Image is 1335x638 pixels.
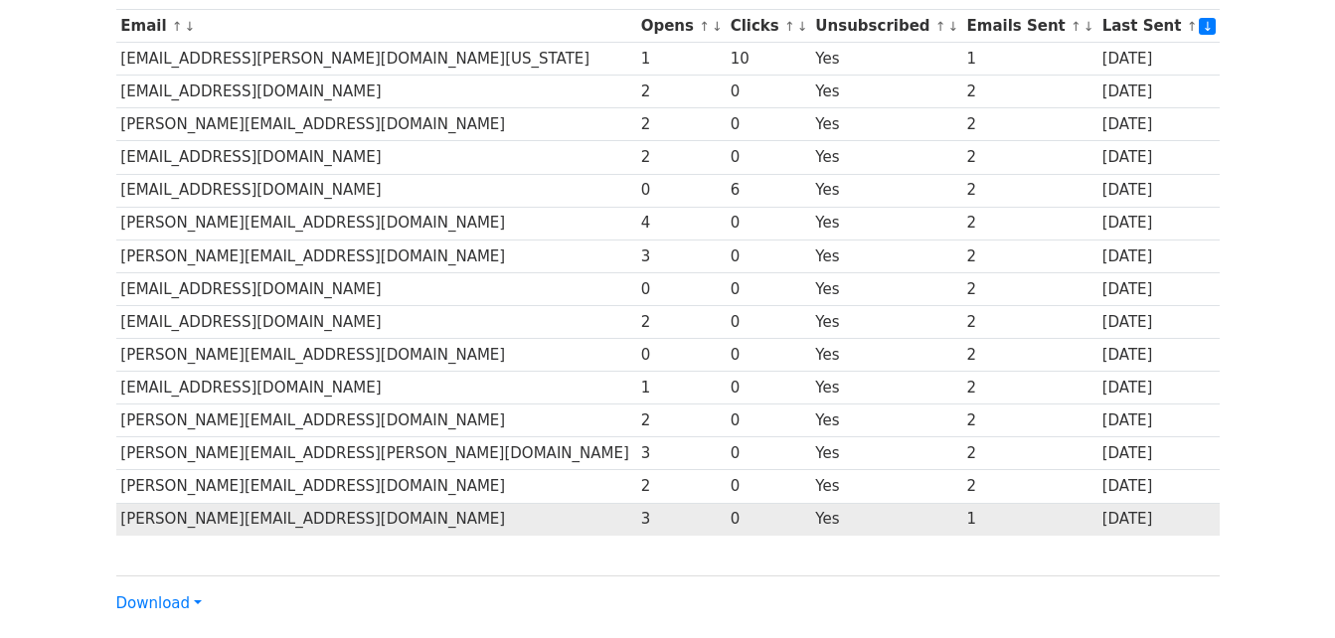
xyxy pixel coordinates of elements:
[811,272,962,305] td: Yes
[962,108,1097,141] td: 2
[948,19,959,34] a: ↓
[726,108,811,141] td: 0
[636,174,726,207] td: 0
[726,272,811,305] td: 0
[116,141,636,174] td: [EMAIL_ADDRESS][DOMAIN_NAME]
[811,404,962,437] td: Yes
[811,141,962,174] td: Yes
[185,19,196,34] a: ↓
[726,207,811,239] td: 0
[116,339,636,372] td: [PERSON_NAME][EMAIL_ADDRESS][DOMAIN_NAME]
[1236,543,1335,638] iframe: Chat Widget
[636,207,726,239] td: 4
[636,108,726,141] td: 2
[116,594,202,612] a: Download
[962,141,1097,174] td: 2
[726,10,811,43] th: Clicks
[726,239,811,272] td: 0
[1097,174,1220,207] td: [DATE]
[636,372,726,404] td: 1
[962,470,1097,503] td: 2
[811,503,962,536] td: Yes
[1187,19,1198,34] a: ↑
[811,239,962,272] td: Yes
[962,174,1097,207] td: 2
[636,437,726,470] td: 3
[726,43,811,76] td: 10
[726,339,811,372] td: 0
[797,19,808,34] a: ↓
[726,372,811,404] td: 0
[636,141,726,174] td: 2
[1097,207,1220,239] td: [DATE]
[636,272,726,305] td: 0
[1097,239,1220,272] td: [DATE]
[1097,372,1220,404] td: [DATE]
[1097,141,1220,174] td: [DATE]
[962,372,1097,404] td: 2
[811,43,962,76] td: Yes
[699,19,710,34] a: ↑
[116,404,636,437] td: [PERSON_NAME][EMAIL_ADDRESS][DOMAIN_NAME]
[1097,470,1220,503] td: [DATE]
[636,76,726,108] td: 2
[726,404,811,437] td: 0
[1097,10,1220,43] th: Last Sent
[1097,108,1220,141] td: [DATE]
[116,207,636,239] td: [PERSON_NAME][EMAIL_ADDRESS][DOMAIN_NAME]
[962,437,1097,470] td: 2
[116,108,636,141] td: [PERSON_NAME][EMAIL_ADDRESS][DOMAIN_NAME]
[811,174,962,207] td: Yes
[811,76,962,108] td: Yes
[1097,437,1220,470] td: [DATE]
[811,10,962,43] th: Unsubscribed
[116,470,636,503] td: [PERSON_NAME][EMAIL_ADDRESS][DOMAIN_NAME]
[636,305,726,338] td: 2
[962,339,1097,372] td: 2
[636,339,726,372] td: 0
[1097,339,1220,372] td: [DATE]
[726,305,811,338] td: 0
[811,437,962,470] td: Yes
[116,43,636,76] td: [EMAIL_ADDRESS][PERSON_NAME][DOMAIN_NAME][US_STATE]
[636,43,726,76] td: 1
[726,76,811,108] td: 0
[116,10,636,43] th: Email
[1084,19,1094,34] a: ↓
[1097,272,1220,305] td: [DATE]
[116,372,636,404] td: [EMAIL_ADDRESS][DOMAIN_NAME]
[1097,76,1220,108] td: [DATE]
[784,19,795,34] a: ↑
[116,272,636,305] td: [EMAIL_ADDRESS][DOMAIN_NAME]
[811,108,962,141] td: Yes
[726,470,811,503] td: 0
[636,470,726,503] td: 2
[811,305,962,338] td: Yes
[116,174,636,207] td: [EMAIL_ADDRESS][DOMAIN_NAME]
[1097,305,1220,338] td: [DATE]
[811,339,962,372] td: Yes
[116,503,636,536] td: [PERSON_NAME][EMAIL_ADDRESS][DOMAIN_NAME]
[811,470,962,503] td: Yes
[962,43,1097,76] td: 1
[962,239,1097,272] td: 2
[1097,404,1220,437] td: [DATE]
[962,305,1097,338] td: 2
[116,305,636,338] td: [EMAIL_ADDRESS][DOMAIN_NAME]
[726,141,811,174] td: 0
[962,207,1097,239] td: 2
[962,10,1097,43] th: Emails Sent
[636,239,726,272] td: 3
[811,207,962,239] td: Yes
[1097,503,1220,536] td: [DATE]
[962,272,1097,305] td: 2
[962,503,1097,536] td: 1
[636,503,726,536] td: 3
[962,404,1097,437] td: 2
[726,503,811,536] td: 0
[811,372,962,404] td: Yes
[116,239,636,272] td: [PERSON_NAME][EMAIL_ADDRESS][DOMAIN_NAME]
[116,437,636,470] td: [PERSON_NAME][EMAIL_ADDRESS][PERSON_NAME][DOMAIN_NAME]
[636,404,726,437] td: 2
